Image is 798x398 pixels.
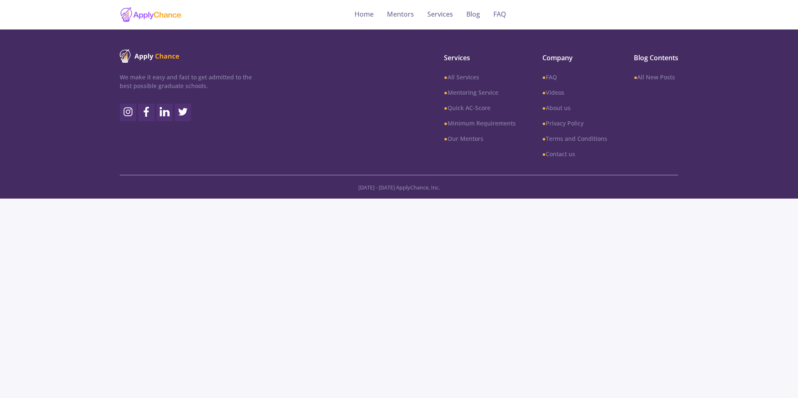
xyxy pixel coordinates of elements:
a: ●Terms and Conditions [542,134,607,143]
span: Services [444,53,515,63]
b: ● [542,88,546,96]
b: ● [444,88,447,96]
a: ●Minimum Requirements [444,119,515,128]
b: ● [444,104,447,112]
a: ●Mentoring Service [444,88,515,97]
span: [DATE] - [DATE] ApplyChance, Inc. [358,184,440,191]
a: ●Our Mentors [444,134,515,143]
a: ●All Services [444,73,515,81]
a: ●All New Posts [634,73,678,81]
b: ● [444,119,447,127]
a: ●Videos [542,88,607,97]
span: Company [542,53,607,63]
img: applychance logo [120,7,182,23]
span: Blog Contents [634,53,678,63]
b: ● [542,119,546,127]
b: ● [542,135,546,142]
a: ●About us [542,103,607,112]
b: ● [634,73,637,81]
a: ●Quick AC-Score [444,103,515,112]
b: ● [542,73,546,81]
a: ●Contact us [542,150,607,158]
b: ● [542,104,546,112]
b: ● [444,135,447,142]
a: ●FAQ [542,73,607,81]
p: We make it easy and fast to get admitted to the best possible graduate schools. [120,73,252,90]
img: ApplyChance logo [120,49,180,63]
b: ● [444,73,447,81]
a: ●Privacy Policy [542,119,607,128]
b: ● [542,150,546,158]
